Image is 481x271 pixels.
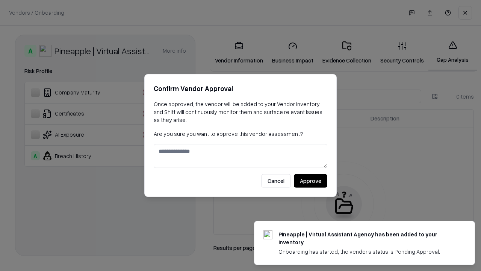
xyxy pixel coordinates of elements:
[278,230,457,246] div: Pineapple | Virtual Assistant Agency has been added to your inventory
[154,100,327,124] p: Once approved, the vendor will be added to your Vendor Inventory, and Shift will continuously mon...
[261,174,291,188] button: Cancel
[263,230,272,239] img: trypineapple.com
[294,174,327,188] button: Approve
[278,248,457,256] div: Onboarding has started, the vendor's status is Pending Approval.
[154,83,327,94] h2: Confirm Vendor Approval
[154,130,327,138] p: Are you sure you want to approve this vendor assessment?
